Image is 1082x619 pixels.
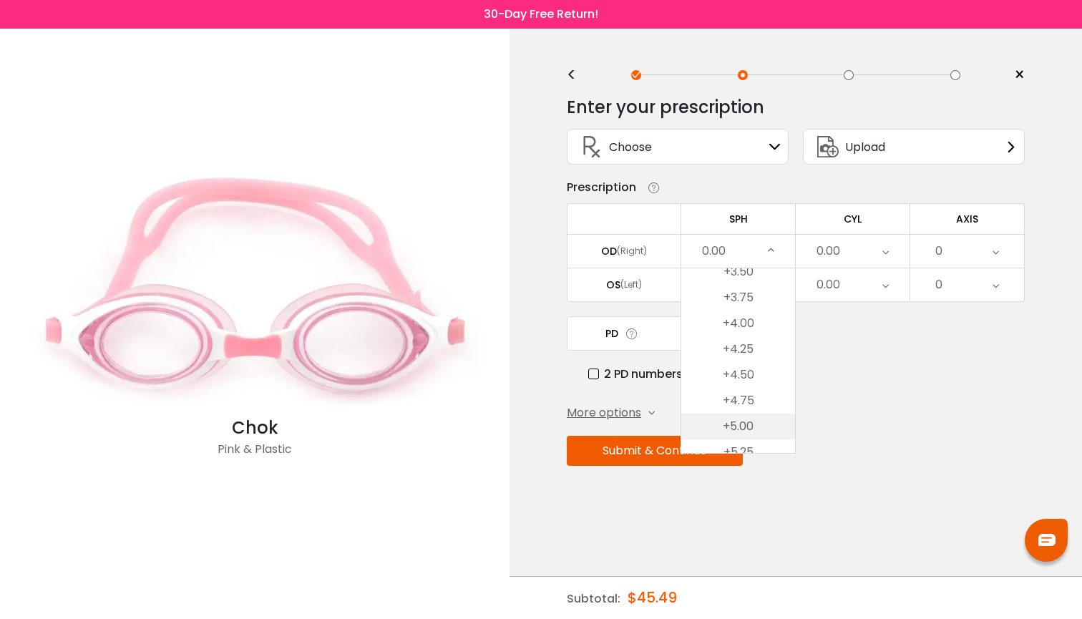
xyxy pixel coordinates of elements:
div: 0.00 [817,270,840,299]
div: Prescription [567,179,636,196]
li: +4.75 [681,388,795,414]
div: OS [606,278,620,291]
div: Enter your prescription [567,93,764,122]
div: < [567,69,588,81]
td: PD [567,316,681,351]
div: $45.49 [628,577,677,618]
label: 2 PD numbers [588,365,683,383]
a: × [1003,64,1025,86]
li: +4.50 [681,362,795,388]
li: +3.50 [681,259,795,285]
td: AXIS [910,203,1025,234]
span: Upload [845,138,885,156]
td: SPH [681,203,796,234]
img: chat [1038,534,1056,546]
td: CYL [796,203,910,234]
div: Chok [7,415,502,441]
li: +4.00 [681,311,795,336]
div: 0.00 [702,237,726,265]
button: Submit & Continue [567,436,743,466]
div: (Left) [620,278,642,291]
img: Pink Chok - Plastic [7,167,502,415]
li: +5.25 [681,439,795,465]
span: × [1014,64,1025,86]
span: More options [567,404,641,421]
div: OD [601,245,617,258]
div: 0 [935,270,942,299]
div: Pink & Plastic [7,441,502,469]
div: (Right) [617,245,647,258]
li: +3.75 [681,285,795,311]
li: +5.00 [681,414,795,439]
div: 0 [935,237,942,265]
li: +4.25 [681,336,795,362]
div: 0.00 [817,237,840,265]
span: Choose [609,138,652,156]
